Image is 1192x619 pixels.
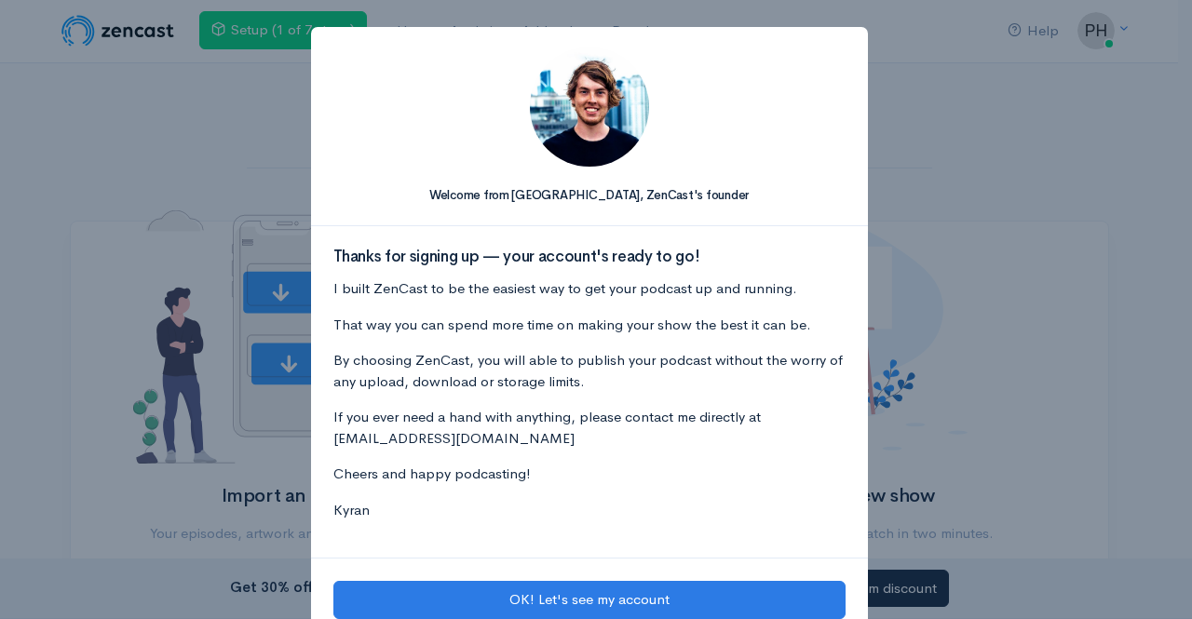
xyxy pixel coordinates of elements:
button: OK! Let's see my account [333,581,846,619]
p: Kyran [333,500,846,521]
iframe: gist-messenger-bubble-iframe [1129,556,1173,600]
h5: Welcome from [GEOGRAPHIC_DATA], ZenCast's founder [333,189,846,202]
p: Cheers and happy podcasting! [333,464,846,485]
p: By choosing ZenCast, you will able to publish your podcast without the worry of any upload, downl... [333,350,846,392]
p: If you ever need a hand with anything, please contact me directly at [EMAIL_ADDRESS][DOMAIN_NAME] [333,407,846,449]
h3: Thanks for signing up — your account's ready to go! [333,249,846,266]
p: I built ZenCast to be the easiest way to get your podcast up and running. [333,278,846,300]
p: That way you can spend more time on making your show the best it can be. [333,315,846,336]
